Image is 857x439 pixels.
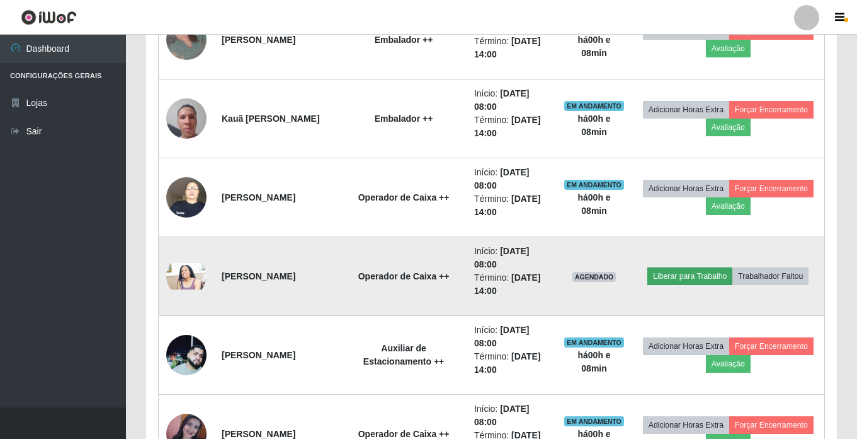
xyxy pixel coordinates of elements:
strong: há 00 h e 08 min [577,35,610,58]
button: Avaliação [706,197,751,215]
time: [DATE] 08:00 [474,325,530,348]
button: Avaliação [706,119,751,136]
strong: [PERSON_NAME] [222,429,295,439]
li: Início: [474,402,549,429]
img: 1737978086826.jpeg [166,263,207,290]
strong: [PERSON_NAME] [222,271,295,281]
button: Trabalhador Faltou [732,267,809,285]
span: EM ANDAMENTO [564,101,624,111]
li: Início: [474,324,549,350]
li: Término: [474,192,549,219]
strong: há 00 h e 08 min [577,192,610,216]
strong: Operador de Caixa ++ [358,429,450,439]
strong: [PERSON_NAME] [222,192,295,202]
li: Término: [474,114,549,140]
button: Adicionar Horas Extra [643,416,729,434]
span: EM ANDAMENTO [564,416,624,426]
time: [DATE] 08:00 [474,404,530,427]
button: Adicionar Horas Extra [643,337,729,355]
button: Adicionar Horas Extra [643,101,729,119]
strong: há 00 h e 08 min [577,114,610,137]
li: Início: [474,245,549,271]
li: Término: [474,350,549,377]
strong: há 00 h e 08 min [577,350,610,373]
button: Avaliação [706,355,751,373]
button: Forçar Encerramento [729,101,814,119]
button: Forçar Encerramento [729,180,814,197]
span: EM ANDAMENTO [564,337,624,348]
li: Início: [474,87,549,114]
strong: Embalador ++ [375,35,433,45]
strong: [PERSON_NAME] [222,350,295,360]
time: [DATE] 08:00 [474,88,530,112]
strong: Operador de Caixa ++ [358,271,450,281]
strong: [PERSON_NAME] [222,35,295,45]
time: [DATE] 08:00 [474,167,530,190]
button: Liberar para Trabalho [647,267,732,285]
strong: Operador de Caixa ++ [358,192,450,202]
strong: Embalador ++ [375,114,433,124]
li: Início: [474,166,549,192]
time: [DATE] 08:00 [474,246,530,269]
span: AGENDADO [572,272,616,282]
button: Adicionar Horas Extra [643,180,729,197]
button: Forçar Encerramento [729,337,814,355]
img: CoreUI Logo [21,9,77,25]
strong: Kauã [PERSON_NAME] [222,114,320,124]
img: 1752719654898.jpeg [166,20,207,60]
img: 1744915076339.jpeg [166,335,207,375]
img: 1751915623822.jpeg [166,91,207,145]
button: Avaliação [706,40,751,57]
img: 1723623614898.jpeg [166,170,207,224]
strong: Auxiliar de Estacionamento ++ [363,343,444,366]
li: Término: [474,35,549,61]
span: EM ANDAMENTO [564,180,624,190]
button: Forçar Encerramento [729,416,814,434]
li: Término: [474,271,549,298]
